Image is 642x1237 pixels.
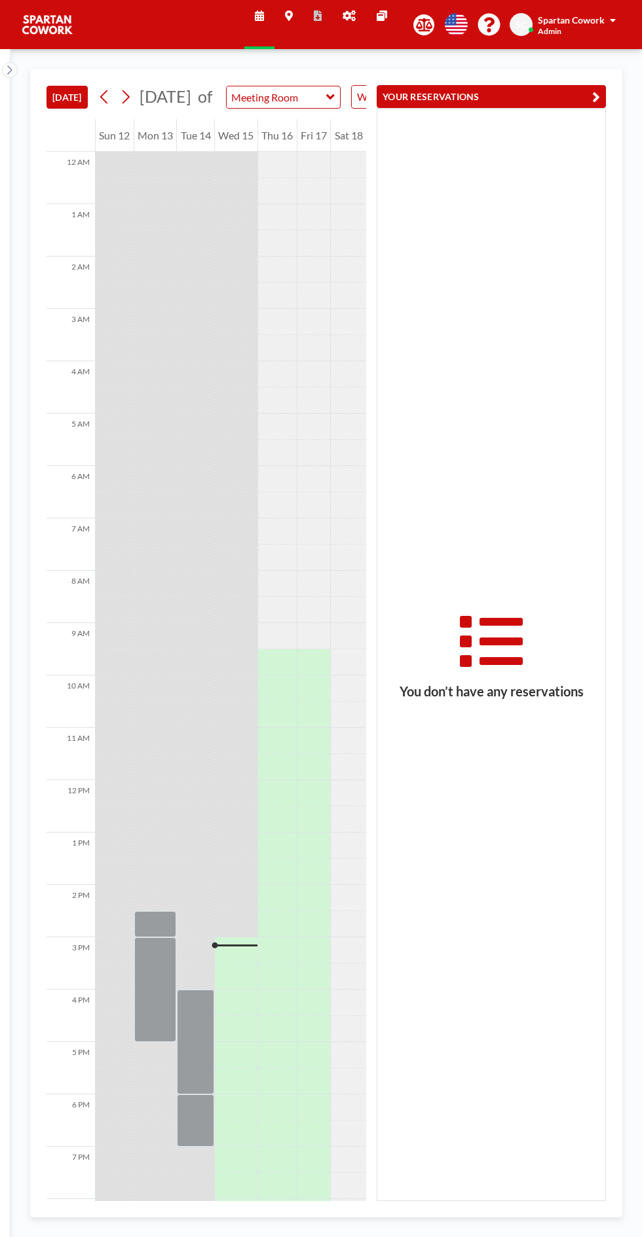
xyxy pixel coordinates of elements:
span: of [198,86,212,107]
div: 4 PM [47,990,95,1042]
span: WEEKLY VIEW [354,88,428,105]
div: Wed 15 [215,119,257,152]
div: 6 PM [47,1094,95,1147]
div: 7 AM [47,518,95,571]
h3: You don’t have any reservations [377,683,605,700]
span: SC [516,19,527,31]
span: Admin [538,26,561,36]
div: 11 AM [47,728,95,780]
div: 2 AM [47,257,95,309]
div: 10 AM [47,675,95,728]
div: 12 AM [47,152,95,204]
div: 3 PM [47,937,95,990]
div: 1 AM [47,204,95,257]
div: Sun 12 [96,119,134,152]
div: 5 PM [47,1042,95,1094]
div: Fri 17 [297,119,331,152]
div: Thu 16 [258,119,297,152]
div: 9 AM [47,623,95,675]
input: Meeting Room [227,86,327,108]
div: Sat 18 [331,119,366,152]
div: 5 AM [47,414,95,466]
div: 6 AM [47,466,95,518]
span: Spartan Cowork [538,14,605,26]
div: 12 PM [47,780,95,833]
div: 1 PM [47,833,95,885]
button: [DATE] [47,86,88,109]
button: YOUR RESERVATIONS [377,85,606,108]
div: 8 AM [47,571,95,623]
div: Search for option [352,86,465,108]
div: 2 PM [47,885,95,937]
img: organization-logo [21,12,73,38]
span: [DATE] [140,86,191,106]
div: 4 AM [47,361,95,414]
div: 3 AM [47,309,95,361]
div: Tue 14 [177,119,214,152]
div: Mon 13 [134,119,177,152]
div: 7 PM [47,1147,95,1199]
